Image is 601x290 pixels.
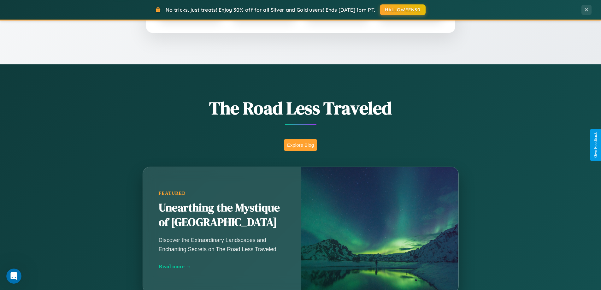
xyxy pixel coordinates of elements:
h2: Unearthing the Mystique of [GEOGRAPHIC_DATA] [159,201,285,230]
span: No tricks, just treats! Enjoy 30% off for all Silver and Gold users! Ends [DATE] 1pm PT. [166,7,375,13]
div: Read more → [159,263,285,270]
div: Give Feedback [593,132,598,158]
button: Explore Blog [284,139,317,151]
p: Discover the Extraordinary Landscapes and Enchanting Secrets on The Road Less Traveled. [159,236,285,253]
h1: The Road Less Traveled [111,96,490,120]
div: Featured [159,191,285,196]
iframe: Intercom live chat [6,269,21,284]
button: HALLOWEEN30 [380,4,426,15]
